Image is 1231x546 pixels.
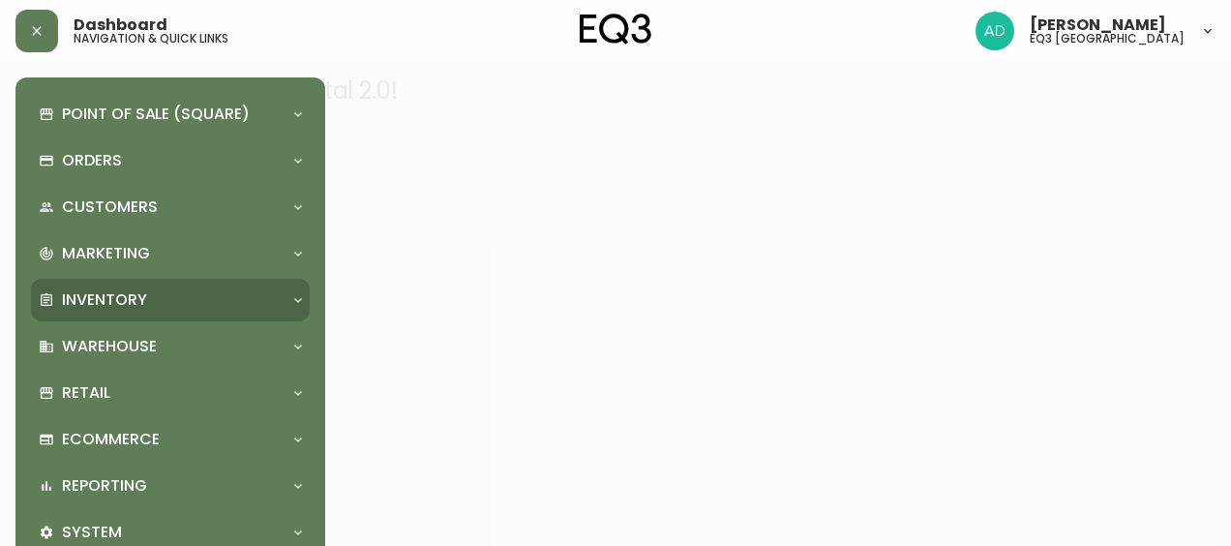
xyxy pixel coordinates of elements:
[976,12,1014,50] img: 308eed972967e97254d70fe596219f44
[74,17,167,33] span: Dashboard
[62,475,147,497] p: Reporting
[31,139,310,182] div: Orders
[62,429,160,450] p: Ecommerce
[580,14,651,45] img: logo
[31,325,310,368] div: Warehouse
[62,522,122,543] p: System
[31,232,310,275] div: Marketing
[62,104,250,125] p: Point of Sale (Square)
[31,418,310,461] div: Ecommerce
[74,33,228,45] h5: navigation & quick links
[62,336,157,357] p: Warehouse
[31,93,310,136] div: Point of Sale (Square)
[62,197,158,218] p: Customers
[31,465,310,507] div: Reporting
[1030,33,1185,45] h5: eq3 [GEOGRAPHIC_DATA]
[62,243,150,264] p: Marketing
[62,150,122,171] p: Orders
[1030,17,1166,33] span: [PERSON_NAME]
[62,382,110,404] p: Retail
[31,186,310,228] div: Customers
[31,279,310,321] div: Inventory
[31,372,310,414] div: Retail
[62,289,147,311] p: Inventory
